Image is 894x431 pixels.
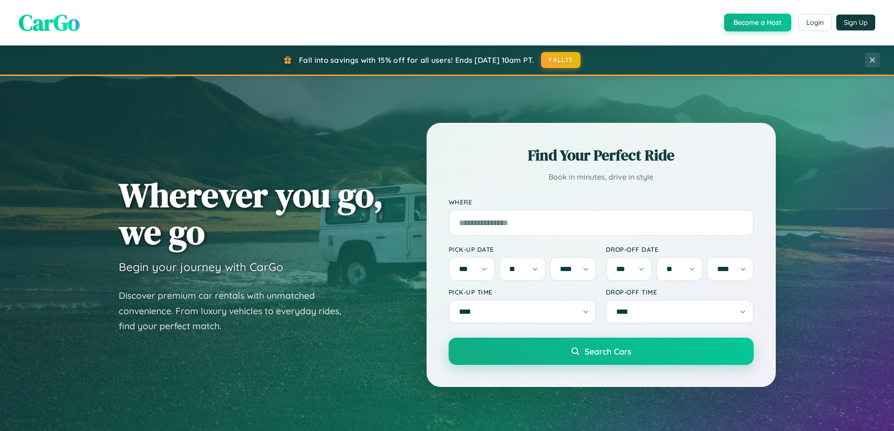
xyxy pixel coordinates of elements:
label: Drop-off Time [606,288,754,296]
button: Login [798,14,832,31]
label: Where [449,198,754,206]
h2: Find Your Perfect Ride [449,145,754,166]
label: Pick-up Date [449,245,596,253]
span: Search Cars [585,346,631,356]
span: Fall into savings with 15% off for all users! Ends [DATE] 10am PT. [299,55,534,65]
p: Discover premium car rentals with unmatched convenience. From luxury vehicles to everyday rides, ... [119,288,353,334]
button: Sign Up [836,15,875,30]
button: Become a Host [724,14,791,31]
span: CarGo [19,7,80,38]
h3: Begin your journey with CarGo [119,260,283,274]
label: Pick-up Time [449,288,596,296]
label: Drop-off Date [606,245,754,253]
p: Book in minutes, drive in style [449,170,754,184]
button: Search Cars [449,338,754,365]
h1: Wherever you go, we go [119,176,383,250]
button: FALL15 [541,52,581,68]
